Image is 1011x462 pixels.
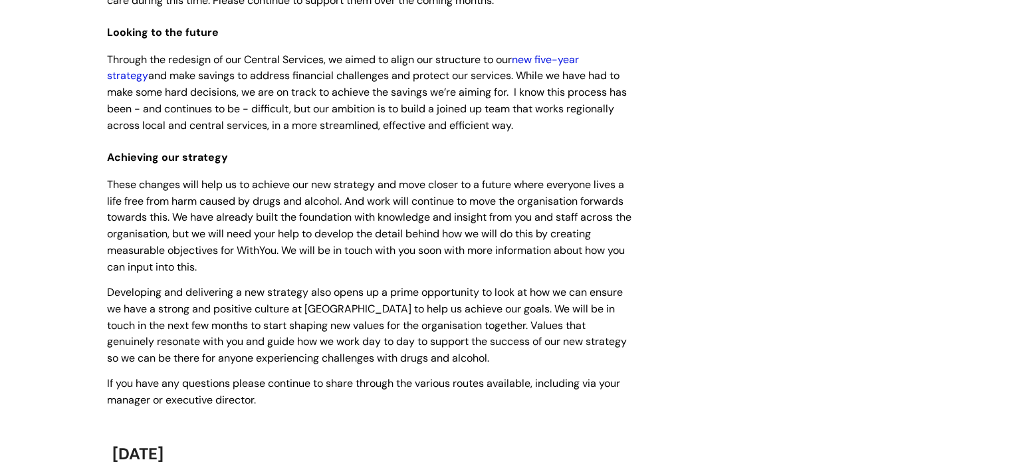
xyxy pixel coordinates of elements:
[107,177,631,274] span: These changes will help us to achieve our new strategy and move closer to a future where everyone...
[107,285,627,365] span: Developing and delivering a new strategy also opens up a prime opportunity to look at how we can ...
[107,53,627,132] span: Through the redesign of our Central Services, we aimed to align our structure to our and make sav...
[107,376,620,407] span: If you have any questions please continue to share through the various routes available, includin...
[107,25,219,39] span: Looking to the future
[107,150,228,164] span: Achieving our strategy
